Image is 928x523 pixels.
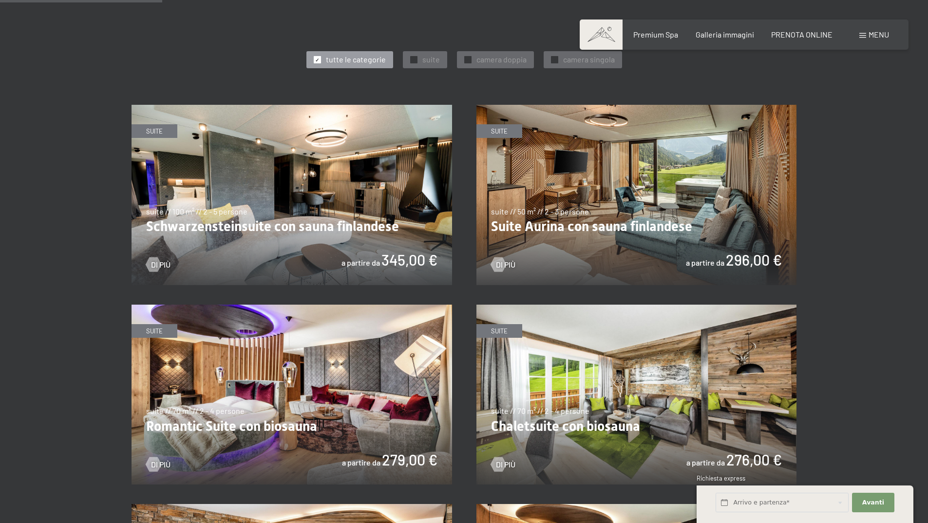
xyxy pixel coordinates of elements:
span: ✓ [466,57,470,63]
a: Di più [491,459,515,470]
span: camera singola [563,54,615,65]
a: Di più [491,259,515,270]
button: Avanti [852,493,894,513]
span: Richiesta express [697,474,745,482]
span: Menu [869,30,889,39]
a: Nature Suite con sauna [132,504,452,510]
a: Romantic Suite con biosauna [132,305,452,311]
a: PRENOTA ONLINE [771,30,833,39]
span: Avanti [862,498,884,507]
span: ✓ [412,57,416,63]
img: Chaletsuite con biosauna [476,305,797,485]
span: ✓ [315,57,319,63]
span: Di più [151,259,170,270]
img: Schwarzensteinsuite con sauna finlandese [132,105,452,285]
span: Di più [496,459,515,470]
span: Di più [496,259,515,270]
img: Suite Aurina con sauna finlandese [476,105,797,285]
a: Chaletsuite con biosauna [476,305,797,311]
span: tutte le categorie [326,54,386,65]
a: Schwarzensteinsuite con sauna finlandese [132,105,452,111]
span: Di più [151,459,170,470]
span: ✓ [552,57,556,63]
img: Romantic Suite con biosauna [132,305,452,485]
a: Di più [146,459,170,470]
span: suite [422,54,440,65]
a: Di più [146,259,170,270]
a: Suite Deluxe con sauna [476,504,797,510]
span: camera doppia [476,54,527,65]
a: Suite Aurina con sauna finlandese [476,105,797,111]
a: Galleria immagini [696,30,754,39]
a: Premium Spa [633,30,678,39]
